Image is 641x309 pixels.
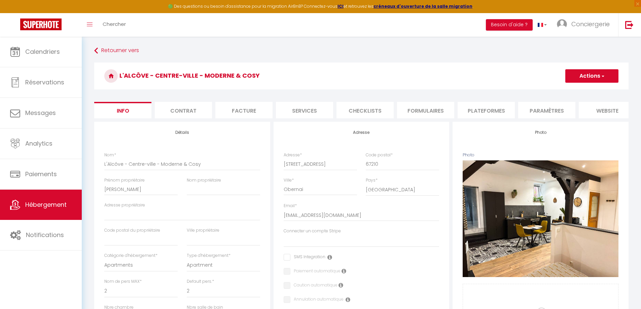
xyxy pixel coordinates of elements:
[104,253,157,259] label: Catégorie d'hébergement
[290,268,341,275] label: Paiement automatique
[94,45,629,57] a: Retourner vers
[612,279,636,304] iframe: Chat
[557,19,567,29] img: ...
[104,130,260,135] h4: Détails
[290,282,337,289] label: Caution automatique
[25,109,56,117] span: Messages
[25,170,57,178] span: Paiements
[579,102,636,118] li: website
[458,102,515,118] li: Plateformes
[366,152,393,158] label: Code postal
[215,102,273,118] li: Facture
[337,3,344,9] a: ICI
[103,21,126,28] span: Chercher
[565,69,618,83] button: Actions
[104,278,142,285] label: Nom de pers MAX
[25,200,67,209] span: Hébergement
[625,21,634,29] img: logout
[373,3,472,9] a: créneaux d'ouverture de la salle migration
[187,253,230,259] label: Type d'hébergement
[187,278,214,285] label: Default pers.
[366,177,378,184] label: Pays
[571,20,610,28] span: Conciergerie
[155,102,212,118] li: Contrat
[518,102,575,118] li: Paramètres
[276,102,333,118] li: Services
[284,177,294,184] label: Ville
[104,227,160,234] label: Code postal du propriétaire
[284,152,302,158] label: Adresse
[284,203,297,209] label: Email
[187,227,219,234] label: Ville propriétaire
[94,63,629,89] h3: L'Alcôve - Centre-ville - Moderne & Cosy
[397,102,454,118] li: Formulaires
[463,152,474,158] label: Photo
[104,177,145,184] label: Prénom propriétaire
[284,130,439,135] h4: Adresse
[486,19,533,31] button: Besoin d'aide ?
[25,47,60,56] span: Calendriers
[25,139,52,148] span: Analytics
[552,13,618,37] a: ... Conciergerie
[463,130,618,135] h4: Photo
[104,152,116,158] label: Nom
[187,177,221,184] label: Nom propriétaire
[104,202,145,208] label: Adresse propriétaire
[25,78,64,86] span: Réservations
[20,18,62,30] img: Super Booking
[5,3,26,23] button: Ouvrir le widget de chat LiveChat
[284,228,341,234] label: Connecter un compte Stripe
[336,102,394,118] li: Checklists
[94,102,151,118] li: Info
[98,13,131,37] a: Chercher
[26,231,64,239] span: Notifications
